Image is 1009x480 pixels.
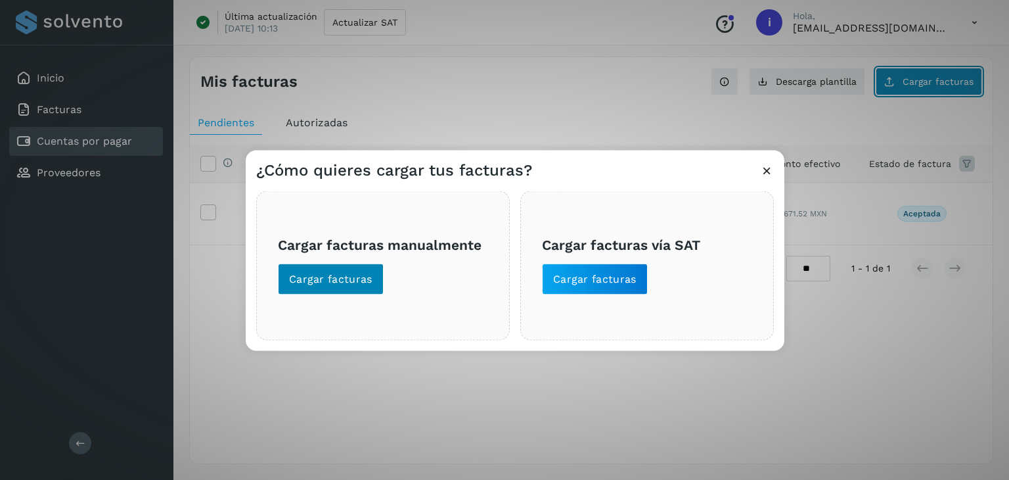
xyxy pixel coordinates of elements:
button: Cargar facturas [278,264,384,295]
h3: ¿Cómo quieres cargar tus facturas? [256,161,532,180]
span: Cargar facturas [289,272,372,287]
h3: Cargar facturas manualmente [278,236,488,252]
span: Cargar facturas [553,272,637,287]
h3: Cargar facturas vía SAT [542,236,752,252]
button: Cargar facturas [542,264,648,295]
